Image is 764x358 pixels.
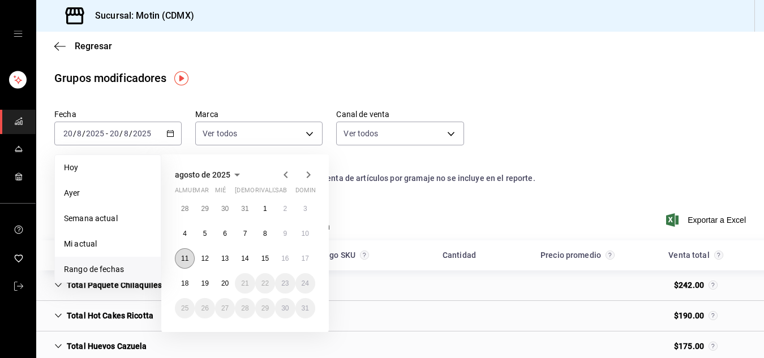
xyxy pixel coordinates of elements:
button: 13 de agosto de 2025 [215,248,235,269]
font: 14 [241,255,248,262]
font: 28 [181,205,188,213]
abbr: 29 de agosto de 2025 [261,304,269,312]
font: Ver todos [203,129,237,138]
input: ---- [85,129,105,138]
font: / [82,129,85,138]
div: Celda de cabeza [45,245,282,266]
input: -- [76,129,82,138]
abbr: 7 de agosto de 2025 [243,230,247,238]
abbr: 20 de agosto de 2025 [221,279,229,287]
font: Exportar a Excel [688,215,746,225]
font: 13 [221,255,229,262]
abbr: 4 de agosto de 2025 [183,230,187,238]
svg: Precio promedio = total artículos / cantidad [606,251,615,260]
font: mié [215,187,226,194]
font: 8 [263,230,267,238]
div: Cell [45,336,156,357]
button: 5 de agosto de 2025 [195,223,214,244]
button: 28 de julio de 2025 [175,199,195,219]
font: 25 [181,304,188,312]
div: Celda de cabeza [637,245,755,266]
button: 7 de agosto de 2025 [235,223,255,244]
div: Cell [45,305,162,326]
img: Marcador de información sobre herramientas [174,71,188,85]
button: 11 de agosto de 2025 [175,248,195,269]
abbr: 6 de agosto de 2025 [223,230,227,238]
input: ---- [132,129,152,138]
svg: Los artículos y grupos modificados se agruparán por SKU; se mostrará el primer creado. [360,251,369,260]
svg: Venta total = venta de artículos + venta grupos modificadores [709,281,718,290]
button: 30 de agosto de 2025 [275,298,295,318]
font: Ayer [64,188,80,197]
button: 29 de agosto de 2025 [255,298,275,318]
font: [DEMOGRAPHIC_DATA] [235,187,302,194]
abbr: 19 de agosto de 2025 [201,279,208,287]
abbr: 25 de agosto de 2025 [181,304,188,312]
button: 6 de agosto de 2025 [215,223,235,244]
div: Celda de cabeza [518,245,637,266]
font: Ver todos [344,129,378,138]
font: 11 [181,255,188,262]
font: 31 [241,205,248,213]
button: 27 de agosto de 2025 [215,298,235,318]
font: 27 [221,304,229,312]
abbr: jueves [235,187,302,199]
abbr: lunes [175,187,208,199]
input: -- [109,129,119,138]
button: 8 de agosto de 2025 [255,223,275,244]
button: 25 de agosto de 2025 [175,298,195,318]
abbr: domingo [295,187,323,199]
button: 31 de agosto de 2025 [295,298,315,318]
font: Rango de fechas [64,265,124,274]
font: 30 [281,304,289,312]
font: agosto de 2025 [175,170,230,179]
div: Cell [569,342,587,351]
abbr: 15 de agosto de 2025 [261,255,269,262]
button: 28 de agosto de 2025 [235,298,255,318]
abbr: 30 de agosto de 2025 [281,304,289,312]
button: 29 de julio de 2025 [195,199,214,219]
abbr: 1 de agosto de 2025 [263,205,267,213]
abbr: 11 de agosto de 2025 [181,255,188,262]
button: 2 de agosto de 2025 [275,199,295,219]
abbr: viernes [255,187,286,199]
font: 12 [201,255,208,262]
font: Venta total [668,251,709,260]
font: 7 [243,230,247,238]
font: 18 [181,279,188,287]
font: 9 [283,230,287,238]
button: Regresar [54,41,112,51]
div: Row [36,301,764,331]
button: 16 de agosto de 2025 [275,248,295,269]
font: 4 [183,230,187,238]
font: 19 [201,279,208,287]
abbr: 30 de julio de 2025 [221,205,229,213]
font: 2 [283,205,287,213]
abbr: 27 de agosto de 2025 [221,304,229,312]
font: Fecha [54,110,76,119]
font: 22 [261,279,269,287]
font: Regresar [75,41,112,51]
div: Cabeza [36,240,764,270]
button: 17 de agosto de 2025 [295,248,315,269]
font: 29 [261,304,269,312]
div: Cell [45,275,171,296]
button: Exportar a Excel [668,213,746,227]
font: 3 [303,205,307,213]
button: 10 de agosto de 2025 [295,223,315,244]
button: 3 de agosto de 2025 [295,199,315,219]
font: 24 [302,279,309,287]
div: Cell [665,336,727,357]
abbr: 10 de agosto de 2025 [302,230,309,238]
font: / [119,129,123,138]
abbr: 5 de agosto de 2025 [203,230,207,238]
abbr: martes [195,187,208,199]
font: Grupos modificadores [54,71,167,85]
abbr: 22 de agosto de 2025 [261,279,269,287]
font: 26 [201,304,208,312]
button: 1 de agosto de 2025 [255,199,275,219]
button: 21 de agosto de 2025 [235,273,255,294]
font: 20 [221,279,229,287]
button: 15 de agosto de 2025 [255,248,275,269]
font: 10 [302,230,309,238]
